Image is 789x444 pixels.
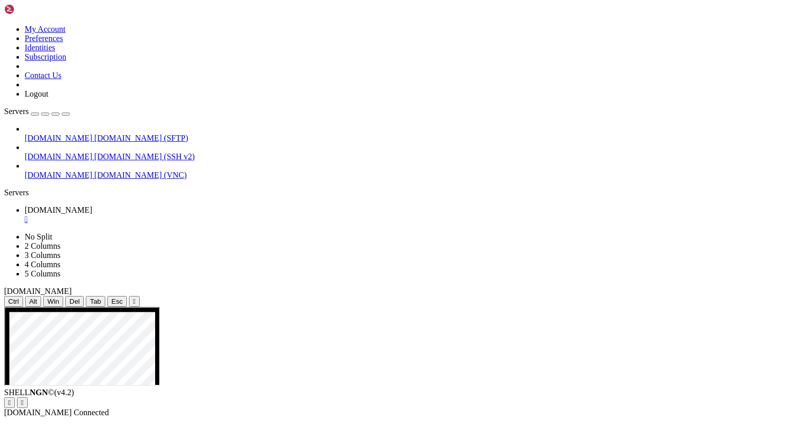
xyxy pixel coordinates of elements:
button: Tab [86,296,105,307]
div:  [21,399,24,406]
span: Ctrl [8,298,19,305]
span: [DOMAIN_NAME] (VNC) [95,171,187,179]
a: Contact Us [25,71,62,80]
button:  [17,397,28,408]
a: Identities [25,43,55,52]
img: Shellngn [4,4,63,14]
li: [DOMAIN_NAME] [DOMAIN_NAME] (VNC) [25,161,785,180]
a: 2 Columns [25,242,61,250]
button:  [4,397,15,408]
a: My Account [25,25,66,33]
span: [DOMAIN_NAME] [25,134,92,142]
span: [DOMAIN_NAME] [4,287,72,295]
a: [DOMAIN_NAME] [DOMAIN_NAME] (VNC) [25,171,785,180]
div: Servers [4,188,785,197]
span: 4.2.0 [54,388,74,397]
span: Tab [90,298,101,305]
div:  [8,399,11,406]
span: [DOMAIN_NAME] [25,152,92,161]
li: [DOMAIN_NAME] [DOMAIN_NAME] (SSH v2) [25,143,785,161]
span: [DOMAIN_NAME] [4,408,72,417]
a: 5 Columns [25,269,61,278]
a: 4 Columns [25,260,61,269]
a: h.ycloud.info [25,206,785,224]
button: Esc [107,296,127,307]
button: Win [43,296,63,307]
a: Logout [25,89,48,98]
div:  [133,298,136,305]
a: No Split [25,232,52,241]
span: Connected [74,408,109,417]
span: [DOMAIN_NAME] (SSH v2) [95,152,195,161]
span: [DOMAIN_NAME] [25,171,92,179]
li: [DOMAIN_NAME] [DOMAIN_NAME] (SFTP) [25,124,785,143]
a:  [25,215,785,224]
span: Alt [29,298,37,305]
a: Preferences [25,34,63,43]
button:  [129,296,140,307]
a: Servers [4,107,70,116]
span: [DOMAIN_NAME] [25,206,92,214]
span: Servers [4,107,29,116]
span: Win [47,298,59,305]
a: [DOMAIN_NAME] [DOMAIN_NAME] (SSH v2) [25,152,785,161]
a: Subscription [25,52,66,61]
span: Del [69,298,80,305]
a: 3 Columns [25,251,61,260]
span: SHELL © [4,388,74,397]
span: Esc [111,298,123,305]
b: NGN [30,388,48,397]
button: Del [65,296,84,307]
span: [DOMAIN_NAME] (SFTP) [95,134,189,142]
button: Ctrl [4,296,23,307]
button: Alt [25,296,42,307]
a: [DOMAIN_NAME] [DOMAIN_NAME] (SFTP) [25,134,785,143]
